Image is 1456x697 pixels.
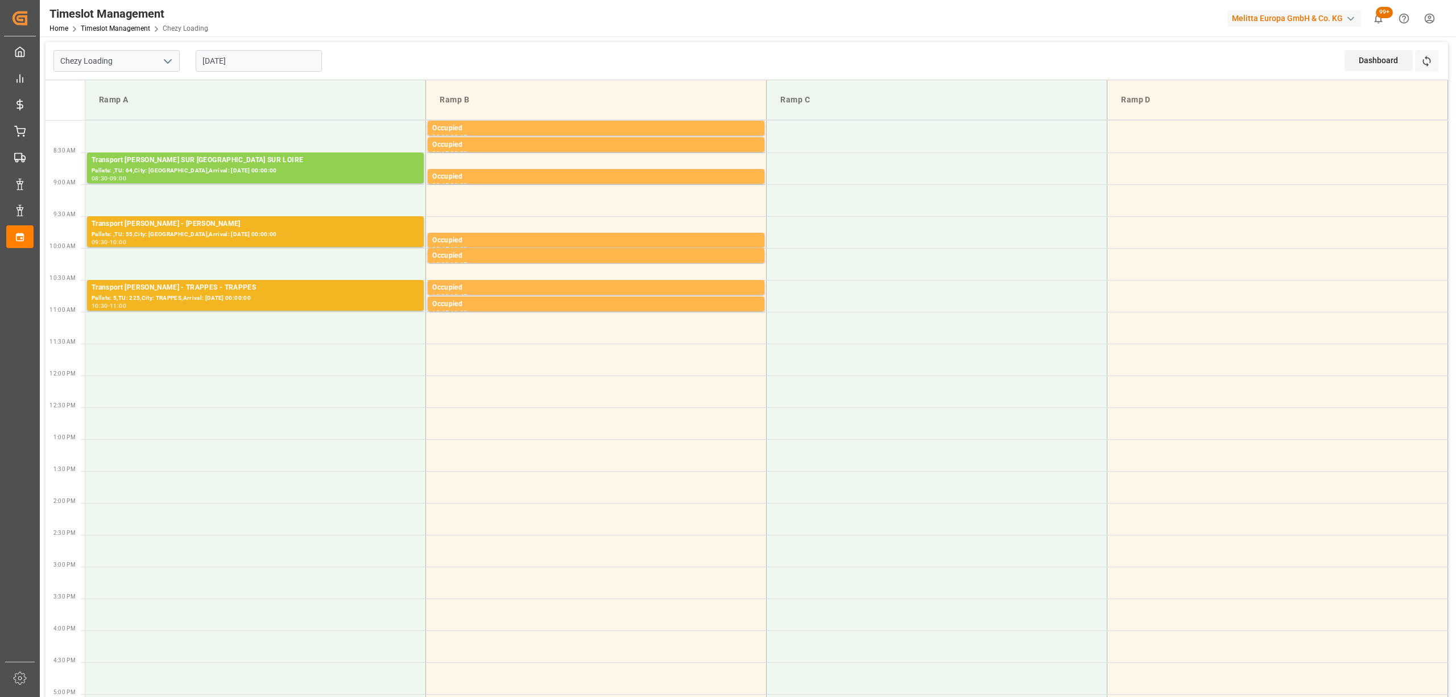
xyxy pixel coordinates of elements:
[49,307,76,313] span: 11:00 AM
[108,240,110,245] div: -
[110,303,126,308] div: 11:00
[432,262,449,267] div: 10:00
[432,183,449,188] div: 08:45
[108,303,110,308] div: -
[449,134,450,139] div: -
[432,246,449,251] div: 09:45
[449,310,450,315] div: -
[1391,6,1417,31] button: Help Center
[110,240,126,245] div: 10:00
[432,235,760,246] div: Occupied
[1366,6,1391,31] button: show 100 new notifications
[450,183,467,188] div: 09:00
[159,52,176,70] button: open menu
[449,246,450,251] div: -
[53,530,76,536] span: 2:30 PM
[49,402,76,409] span: 12:30 PM
[432,250,760,262] div: Occupied
[49,275,76,281] span: 10:30 AM
[1116,89,1438,110] div: Ramp D
[1227,7,1366,29] button: Melitta Europa GmbH & Co. KG
[1376,7,1393,18] span: 99+
[450,134,467,139] div: 08:15
[49,339,76,345] span: 11:30 AM
[49,24,68,32] a: Home
[92,155,419,166] div: Transport [PERSON_NAME] SUR [GEOGRAPHIC_DATA] SUR LOIRE
[53,593,76,600] span: 3:30 PM
[53,498,76,504] span: 2:00 PM
[94,89,416,110] div: Ramp A
[53,466,76,472] span: 1:30 PM
[53,689,76,695] span: 5:00 PM
[450,151,467,156] div: 08:30
[432,282,760,294] div: Occupied
[432,139,760,151] div: Occupied
[92,230,419,240] div: Pallets: ,TU: 55,City: [GEOGRAPHIC_DATA],Arrival: [DATE] 00:00:00
[450,310,467,315] div: 11:00
[1227,10,1361,27] div: Melitta Europa GmbH & Co. KG
[110,176,126,181] div: 09:00
[449,294,450,299] div: -
[432,299,760,310] div: Occupied
[92,166,419,176] div: Pallets: ,TU: 64,City: [GEOGRAPHIC_DATA],Arrival: [DATE] 00:00:00
[81,24,150,32] a: Timeslot Management
[432,151,449,156] div: 08:15
[92,240,108,245] div: 09:30
[432,294,449,299] div: 10:30
[53,179,76,185] span: 9:00 AM
[432,310,449,315] div: 10:45
[449,151,450,156] div: -
[53,50,180,72] input: Type to search/select
[92,218,419,230] div: Transport [PERSON_NAME] - [PERSON_NAME]
[449,183,450,188] div: -
[450,246,467,251] div: 10:00
[49,243,76,249] span: 10:00 AM
[92,282,419,294] div: Transport [PERSON_NAME] - TRAPPES - TRAPPES
[53,211,76,217] span: 9:30 AM
[432,123,760,134] div: Occupied
[53,657,76,663] span: 4:30 PM
[435,89,757,110] div: Ramp B
[92,176,108,181] div: 08:30
[432,134,449,139] div: 08:00
[53,147,76,154] span: 8:30 AM
[53,434,76,440] span: 1:00 PM
[49,5,208,22] div: Timeslot Management
[432,171,760,183] div: Occupied
[92,294,419,303] div: Pallets: 5,TU: 225,City: TRAPPES,Arrival: [DATE] 00:00:00
[92,303,108,308] div: 10:30
[776,89,1098,110] div: Ramp C
[53,625,76,632] span: 4:00 PM
[449,262,450,267] div: -
[108,176,110,181] div: -
[1345,50,1413,71] div: Dashboard
[49,370,76,377] span: 12:00 PM
[196,50,322,72] input: DD-MM-YYYY
[450,294,467,299] div: 10:45
[450,262,467,267] div: 10:15
[53,562,76,568] span: 3:00 PM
